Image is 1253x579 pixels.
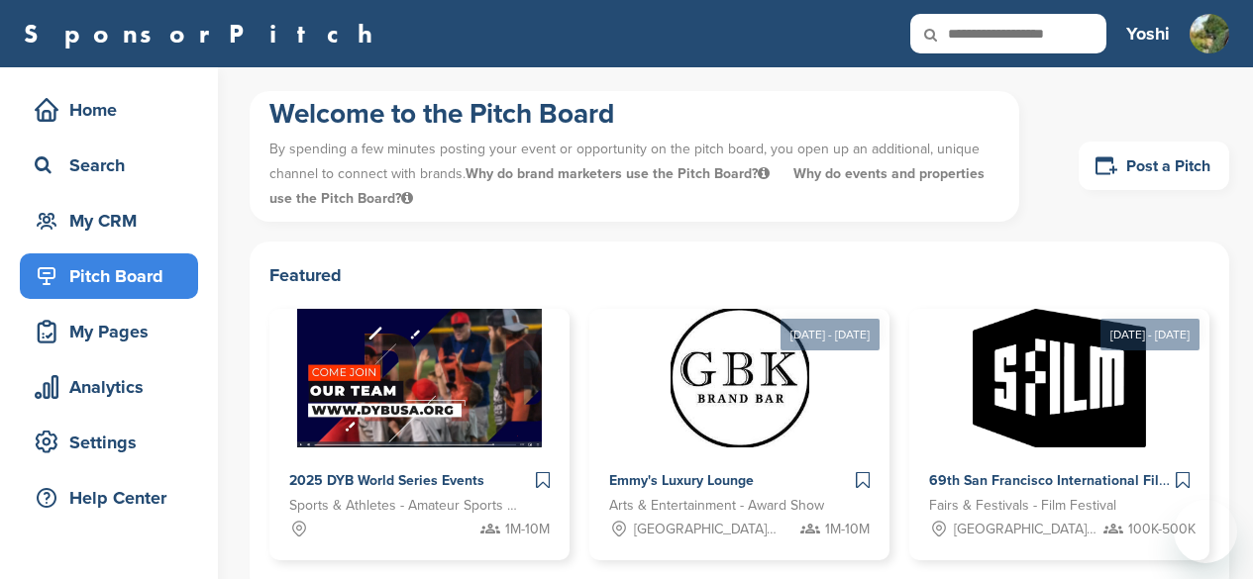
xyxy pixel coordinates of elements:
[20,253,198,299] a: Pitch Board
[1126,20,1170,48] h3: Yoshi
[1100,319,1200,350] div: [DATE] - [DATE]
[269,132,999,217] p: By spending a few minutes posting your event or opportunity on the pitch board, you open up an ad...
[781,319,880,350] div: [DATE] - [DATE]
[30,147,198,183] div: Search
[589,277,889,560] a: [DATE] - [DATE] Sponsorpitch & Emmy's Luxury Lounge Arts & Entertainment - Award Show [GEOGRAPHIC...
[929,472,1225,489] span: 69th San Francisco International Film Festival
[269,96,999,132] h1: Welcome to the Pitch Board
[30,369,198,405] div: Analytics
[1174,500,1237,563] iframe: Button to launch messaging window
[20,364,198,410] a: Analytics
[269,309,570,560] a: Sponsorpitch & 2025 DYB World Series Events Sports & Athletes - Amateur Sports Leagues 1M-10M
[24,21,385,47] a: SponsorPitch
[929,495,1116,517] span: Fairs & Festivals - Film Festival
[954,519,1098,540] span: [GEOGRAPHIC_DATA], [GEOGRAPHIC_DATA]
[1079,142,1229,190] a: Post a Pitch
[30,258,198,294] div: Pitch Board
[20,309,198,354] a: My Pages
[30,314,198,349] div: My Pages
[825,519,870,540] span: 1M-10M
[909,277,1209,560] a: [DATE] - [DATE] Sponsorpitch & 69th San Francisco International Film Festival Fairs & Festivals -...
[297,309,542,447] img: Sponsorpitch &
[30,203,198,239] div: My CRM
[289,472,484,489] span: 2025 DYB World Series Events
[1126,12,1170,55] a: Yoshi
[466,165,774,182] span: Why do brand marketers use the Pitch Board?
[671,309,809,447] img: Sponsorpitch &
[973,309,1146,447] img: Sponsorpitch &
[269,261,1209,289] h2: Featured
[20,143,198,188] a: Search
[30,92,198,128] div: Home
[30,480,198,516] div: Help Center
[609,495,824,517] span: Arts & Entertainment - Award Show
[20,420,198,465] a: Settings
[634,519,779,540] span: [GEOGRAPHIC_DATA], [GEOGRAPHIC_DATA]
[1128,519,1196,540] span: 100K-500K
[609,472,754,489] span: Emmy's Luxury Lounge
[20,87,198,133] a: Home
[20,198,198,243] a: My CRM
[289,495,520,517] span: Sports & Athletes - Amateur Sports Leagues
[30,425,198,460] div: Settings
[505,519,550,540] span: 1M-10M
[20,475,198,521] a: Help Center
